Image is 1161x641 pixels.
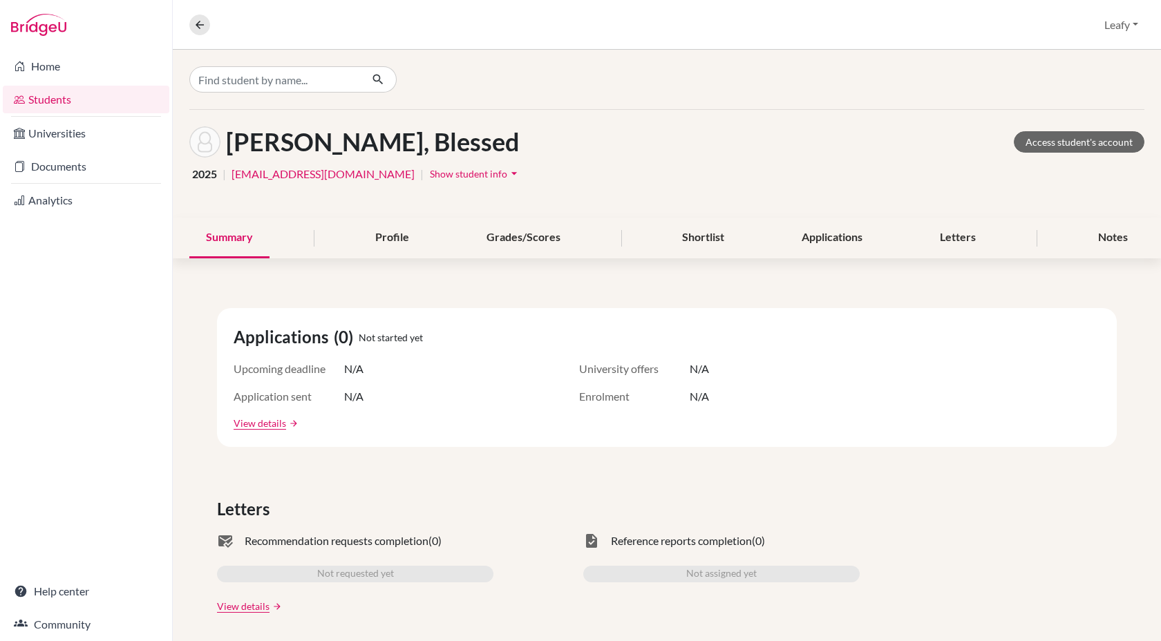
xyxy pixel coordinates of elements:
div: Shortlist [666,218,741,258]
span: N/A [344,388,364,405]
span: Not requested yet [317,566,394,582]
span: task [583,533,600,549]
span: Applications [234,325,334,350]
a: Students [3,86,169,113]
button: Leafy [1098,12,1144,38]
a: Access student's account [1014,131,1144,153]
button: Show student infoarrow_drop_down [429,163,522,184]
span: 2025 [192,166,217,182]
a: View details [217,599,270,613]
div: Letters [923,218,992,258]
div: Profile [359,218,426,258]
div: Summary [189,218,270,258]
div: Grades/Scores [470,218,577,258]
span: N/A [690,388,709,405]
a: Documents [3,153,169,180]
img: Bridge-U [11,14,66,36]
span: Enrolment [579,388,690,405]
span: Recommendation requests completion [245,533,428,549]
i: arrow_drop_down [507,166,521,180]
span: University offers [579,361,690,377]
a: Home [3,52,169,80]
span: Reference reports completion [611,533,752,549]
span: (0) [752,533,765,549]
span: N/A [344,361,364,377]
div: Notes [1082,218,1144,258]
a: View details [234,416,286,430]
a: arrow_forward [286,419,299,428]
span: (0) [428,533,442,549]
img: Blessed Matsikidze's avatar [189,126,220,157]
span: | [223,166,226,182]
input: Find student by name... [189,66,361,93]
span: Not assigned yet [686,566,757,582]
span: mark_email_read [217,533,234,549]
a: arrow_forward [270,602,282,611]
a: Universities [3,119,169,147]
span: Application sent [234,388,344,405]
div: Applications [785,218,879,258]
span: N/A [690,361,709,377]
span: Letters [217,497,275,522]
a: Analytics [3,186,169,214]
span: (0) [334,325,359,350]
span: Not started yet [359,330,423,345]
a: Help center [3,577,169,605]
a: Community [3,611,169,638]
h1: [PERSON_NAME], Blessed [226,127,520,157]
span: Show student info [430,168,507,180]
span: Upcoming deadline [234,361,344,377]
a: [EMAIL_ADDRESS][DOMAIN_NAME] [232,166,415,182]
span: | [420,166,424,182]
